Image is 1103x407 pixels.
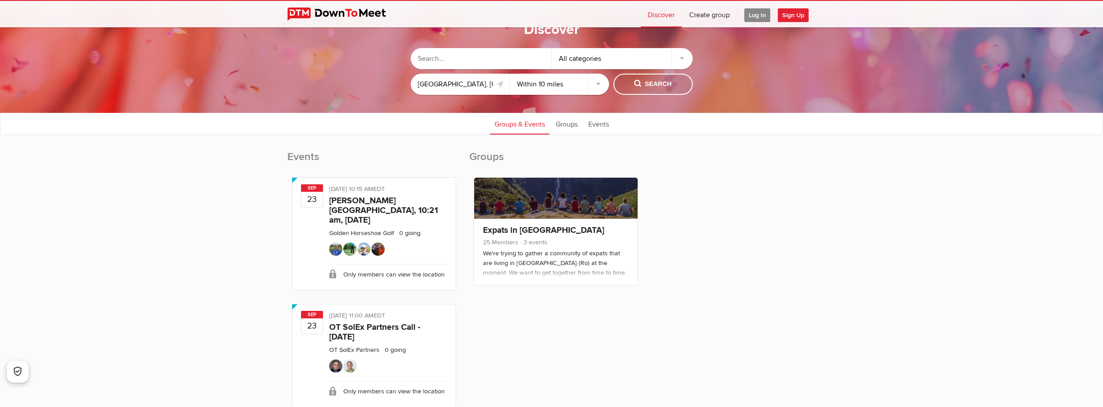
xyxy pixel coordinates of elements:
[552,48,693,69] div: All categories
[641,1,682,27] a: Discover
[411,48,552,69] input: Search...
[329,311,447,322] div: [DATE] 11:00 AM
[374,312,385,319] span: America/Toronto
[329,264,447,284] div: Only members can view the location
[373,185,385,193] span: America/Toronto
[301,311,323,318] span: Sep
[778,8,809,22] span: Sign Up
[301,191,323,207] b: 23
[778,1,816,27] a: Sign Up
[483,239,518,246] span: 25 Members
[682,1,737,27] a: Create group
[329,229,394,237] a: Golden Horseshoe Golf
[469,150,816,173] h2: Groups
[381,346,406,354] li: 0 going
[329,322,420,342] a: OT SolEx Partners Call - [DATE]
[343,243,357,256] img: Casemaker
[287,7,400,21] img: DownToMeet
[329,346,379,354] a: OT SolEx Partners
[329,359,342,373] img: Sean Murphy, Cassia
[483,225,604,235] a: Expats in [GEOGRAPHIC_DATA]
[634,79,672,89] span: Search
[329,184,447,196] div: [DATE] 10:15 AM
[343,359,357,373] img: David Nock_Cad-Capture
[329,195,438,225] a: [PERSON_NAME][GEOGRAPHIC_DATA], 10:21 am, [DATE]
[301,184,323,192] span: Sep
[371,243,385,256] img: tonybruyn
[329,243,342,256] img: Beth the golf gal
[396,229,420,237] li: 0 going
[744,8,770,22] span: Log In
[737,1,777,27] a: Log In
[329,381,447,401] div: Only members can view the location
[524,21,579,39] h1: Discover
[483,249,629,306] div: We're trying to gather a community of expats that are living in [GEOGRAPHIC_DATA] (Ro) at the mom...
[357,243,371,256] img: Mike N
[520,239,547,246] span: 3 events
[584,112,613,134] a: Events
[301,318,323,334] b: 23
[551,112,582,134] a: Groups
[490,112,550,134] a: Groups & Events
[287,150,461,173] h2: Events
[411,74,510,95] input: Location or ZIP-Code
[613,74,693,95] button: Search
